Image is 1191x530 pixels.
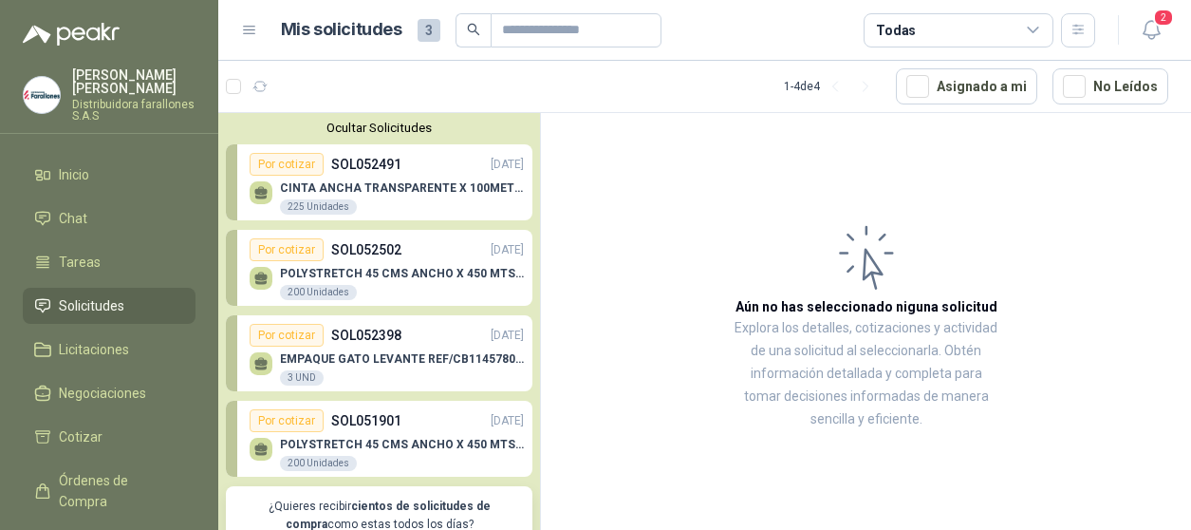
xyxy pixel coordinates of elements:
[23,200,195,237] a: Chat
[280,181,524,195] p: CINTA ANCHA TRANSPARENTE X 100METROS
[735,296,997,317] h3: Aún no has seleccionado niguna solicitud
[250,324,324,347] div: Por cotizar
[23,463,195,520] a: Órdenes de Compra
[24,77,60,113] img: Company Logo
[280,267,524,280] p: POLYSTRETCH 45 CMS ANCHO X 450 MTS LONG
[59,470,177,512] span: Órdenes de Compra
[23,288,195,324] a: Solicitudes
[1153,9,1174,27] span: 2
[491,241,524,259] p: [DATE]
[59,339,129,360] span: Licitaciones
[1052,68,1168,104] button: No Leídos
[250,409,324,432] div: Por cotizar
[491,327,524,345] p: [DATE]
[1134,13,1168,47] button: 2
[280,438,524,451] p: POLYSTRETCH 45 CMS ANCHO X 450 MTS LONG
[491,156,524,174] p: [DATE]
[59,252,101,273] span: Tareas
[467,23,480,36] span: search
[59,164,89,185] span: Inicio
[331,239,401,260] p: SOL052502
[784,71,881,102] div: 1 - 4 de 4
[331,154,401,175] p: SOL052491
[59,208,87,229] span: Chat
[23,419,195,455] a: Cotizar
[876,20,916,41] div: Todas
[59,426,102,447] span: Cotizar
[226,230,532,306] a: Por cotizarSOL052502[DATE] POLYSTRETCH 45 CMS ANCHO X 450 MTS LONG200 Unidades
[23,244,195,280] a: Tareas
[250,238,324,261] div: Por cotizar
[250,153,324,176] div: Por cotizar
[896,68,1037,104] button: Asignado a mi
[280,285,357,300] div: 200 Unidades
[226,144,532,220] a: Por cotizarSOL052491[DATE] CINTA ANCHA TRANSPARENTE X 100METROS225 Unidades
[72,99,195,122] p: Distribuidora farallones S.A.S
[23,331,195,368] a: Licitaciones
[23,23,120,46] img: Logo peakr
[280,199,357,215] div: 225 Unidades
[59,295,124,316] span: Solicitudes
[731,317,1001,431] p: Explora los detalles, cotizaciones y actividad de una solicitud al seleccionarla. Obtén informaci...
[331,325,401,346] p: SOL052398
[23,375,195,411] a: Negociaciones
[72,68,195,95] p: [PERSON_NAME] [PERSON_NAME]
[280,370,324,386] div: 3 UND
[226,401,532,477] a: Por cotizarSOL051901[DATE] POLYSTRETCH 45 CMS ANCHO X 450 MTS LONG200 Unidades
[418,19,440,42] span: 3
[491,412,524,430] p: [DATE]
[226,315,532,391] a: Por cotizarSOL052398[DATE] EMPAQUE GATO LEVANTE REF/CB11457801 ALZADORA 18503 UND
[331,410,401,431] p: SOL051901
[280,456,357,471] div: 200 Unidades
[281,16,402,44] h1: Mis solicitudes
[226,121,532,135] button: Ocultar Solicitudes
[59,383,146,404] span: Negociaciones
[23,157,195,193] a: Inicio
[280,352,524,366] p: EMPAQUE GATO LEVANTE REF/CB11457801 ALZADORA 1850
